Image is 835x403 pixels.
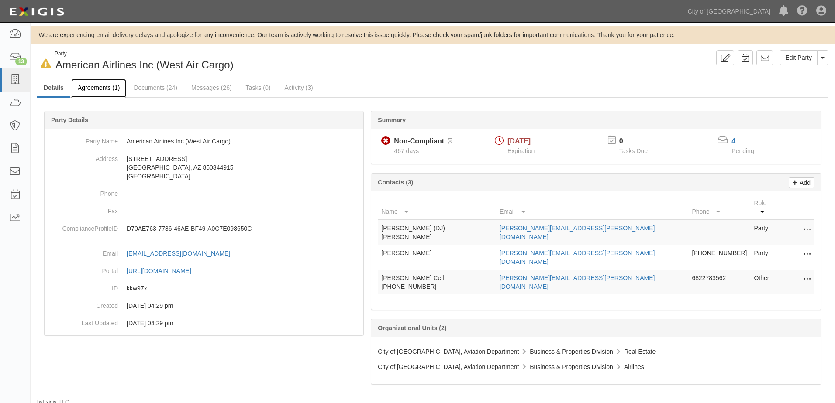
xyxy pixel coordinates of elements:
[448,139,452,145] i: Pending Review
[507,137,531,145] span: [DATE]
[48,297,360,314] dd: 06/30/2023 04:29 pm
[750,270,780,295] td: Other
[48,220,118,233] dt: ComplianceProfileID
[688,270,750,295] td: 6822783562
[500,225,655,240] a: [PERSON_NAME][EMAIL_ADDRESS][PERSON_NAME][DOMAIN_NAME]
[530,348,613,355] span: Business & Properties Division
[378,324,446,331] b: Organizational Units (2)
[619,137,659,147] p: 0
[71,79,126,98] a: Agreements (1)
[624,363,644,370] span: Airlines
[127,79,184,96] a: Documents (24)
[48,297,118,310] dt: Created
[496,195,689,220] th: Email
[48,202,118,215] dt: Fax
[731,137,735,145] a: 4
[500,249,655,265] a: [PERSON_NAME][EMAIL_ADDRESS][PERSON_NAME][DOMAIN_NAME]
[127,250,240,257] a: [EMAIL_ADDRESS][DOMAIN_NAME]
[507,147,535,154] span: Expiration
[683,3,775,20] a: City of [GEOGRAPHIC_DATA]
[624,348,656,355] span: Real Estate
[48,150,360,185] dd: [STREET_ADDRESS] [GEOGRAPHIC_DATA], AZ 850344915 [GEOGRAPHIC_DATA]
[750,195,780,220] th: Role
[239,79,277,96] a: Tasks (0)
[378,220,496,245] td: [PERSON_NAME] (DJ) [PERSON_NAME]
[750,220,780,245] td: Party
[48,133,360,150] dd: American Airlines Inc (West Air Cargo)
[48,314,360,332] dd: 06/30/2023 04:29 pm
[789,177,814,188] a: Add
[378,348,519,355] span: City of [GEOGRAPHIC_DATA], Aviation Department
[55,59,234,71] span: American Airlines Inc (West Air Cargo)
[500,274,655,290] a: [PERSON_NAME][EMAIL_ADDRESS][PERSON_NAME][DOMAIN_NAME]
[48,280,360,297] dd: kkw97x
[797,178,811,188] p: Add
[48,262,118,275] dt: Portal
[688,195,750,220] th: Phone
[530,363,613,370] span: Business & Properties Division
[127,267,201,274] a: [URL][DOMAIN_NAME]
[15,58,27,65] div: 13
[48,133,118,146] dt: Party Name
[48,245,118,258] dt: Email
[797,6,807,17] i: Help Center - Complianz
[378,179,413,186] b: Contacts (3)
[51,116,88,123] b: Party Details
[731,147,754,154] span: Pending
[48,314,118,328] dt: Last Updated
[394,147,419,154] span: Since 05/01/2024
[378,245,496,270] td: [PERSON_NAME]
[48,150,118,163] dt: Address
[688,245,750,270] td: [PHONE_NUMBER]
[127,249,230,258] div: [EMAIL_ADDRESS][DOMAIN_NAME]
[37,50,426,72] div: American Airlines Inc (West Air Cargo)
[378,270,496,295] td: [PERSON_NAME] Cell [PHONE_NUMBER]
[127,224,360,233] p: D70AE763-7786-46AE-BF49-A0C7E098650C
[381,137,390,146] i: Non-Compliant
[780,50,818,65] a: Edit Party
[41,59,51,68] i: In Default since 08/05/2025
[378,363,519,370] span: City of [GEOGRAPHIC_DATA], Aviation Department
[185,79,238,96] a: Messages (26)
[378,116,406,123] b: Summary
[48,280,118,293] dt: ID
[378,195,496,220] th: Name
[48,185,118,198] dt: Phone
[37,79,70,98] a: Details
[278,79,319,96] a: Activity (3)
[750,245,780,270] td: Party
[31,31,835,39] div: We are experiencing email delivery delays and apologize for any inconvenience. Our team is active...
[619,147,648,154] span: Tasks Due
[394,137,444,147] div: Non-Compliant
[55,50,234,58] div: Party
[7,4,67,20] img: logo-5460c22ac91f19d4615b14bd174203de0afe785f0fc80cf4dbbc73dc1793850b.png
